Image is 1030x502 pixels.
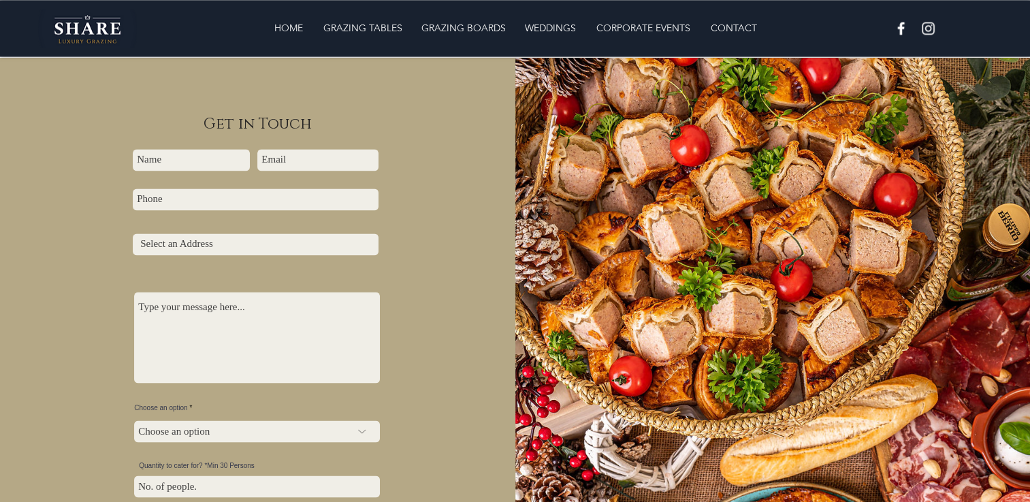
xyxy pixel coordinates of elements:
[133,149,250,171] input: Name
[134,475,380,497] input: No. of people.
[134,404,380,411] label: Choose an option
[268,14,310,41] p: HOME
[133,233,379,255] input: Select an Address
[204,114,312,134] span: Get in Touch
[518,14,583,41] p: WEDDINGS
[411,14,515,41] a: GRAZING BOARDS
[415,14,513,41] p: GRAZING BOARDS
[892,20,910,37] img: White Facebook Icon
[182,14,848,41] nav: Site
[892,20,937,37] ul: Social Bar
[257,149,379,171] input: Email
[920,20,937,37] img: White Instagram Icon
[704,14,764,41] p: CONTACT
[701,14,767,41] a: CONTACT
[133,188,379,210] input: Phone
[263,14,313,41] a: HOME
[966,438,1030,502] iframe: Wix Chat
[134,462,380,469] label: Quantity to cater for? *Min 30 Persons
[38,9,137,48] img: Share Luxury Grazing Logo.png
[586,14,701,41] a: CORPORATE EVENTS
[313,14,411,41] a: GRAZING TABLES
[590,14,697,41] p: CORPORATE EVENTS
[515,14,586,41] a: WEDDINGS
[317,14,409,41] p: GRAZING TABLES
